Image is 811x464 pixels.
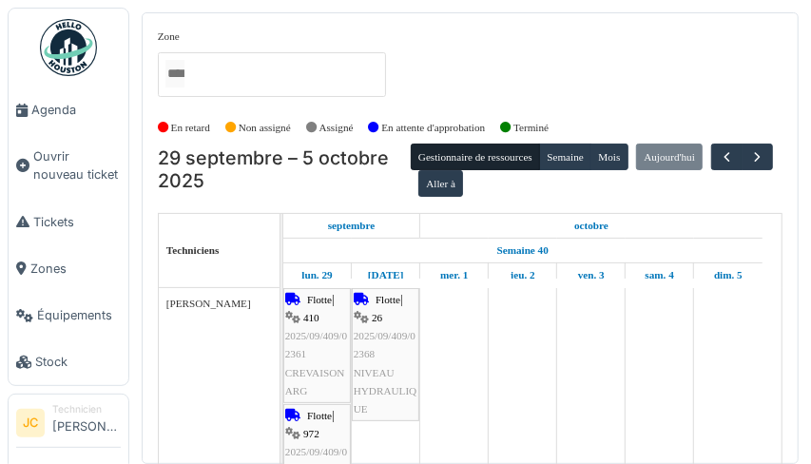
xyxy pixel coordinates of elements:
button: Aujourd'hui [636,144,703,170]
a: 1 octobre 2025 [435,263,473,287]
span: 26 [372,312,382,323]
span: 410 [303,312,319,323]
div: Technicien [52,402,121,416]
button: Semaine [539,144,591,170]
a: 4 octobre 2025 [641,263,679,287]
div: | [354,291,417,418]
label: En retard [171,120,210,136]
span: 2025/09/409/02368 [354,330,415,359]
a: Zones [9,245,128,292]
a: 30 septembre 2025 [363,263,409,287]
span: Techniciens [166,244,220,256]
a: Équipements [9,292,128,338]
label: Assigné [319,120,354,136]
input: Tous [165,60,184,87]
a: 29 septembre 2025 [297,263,337,287]
a: JC Technicien[PERSON_NAME] [16,402,121,448]
a: Ouvrir nouveau ticket [9,133,128,198]
span: [PERSON_NAME] [166,298,251,309]
span: Stock [35,353,121,371]
a: 2 octobre 2025 [506,263,540,287]
a: Stock [9,338,128,385]
span: Tickets [33,213,121,231]
a: Agenda [9,87,128,133]
span: NIVEAU HYDRAULIQUE [354,367,417,415]
button: Suivant [742,144,773,171]
span: Ouvrir nouveau ticket [33,147,121,184]
span: CREVAISON ARG [285,367,345,396]
span: Équipements [37,306,121,324]
a: Tickets [9,199,128,245]
span: Flotte [307,410,332,421]
span: Zones [30,260,121,278]
button: Gestionnaire de ressources [411,144,540,170]
a: 29 septembre 2025 [323,214,380,238]
span: Agenda [31,101,121,119]
button: Précédent [711,144,743,171]
a: 5 octobre 2025 [709,263,747,287]
a: 1 octobre 2025 [570,214,613,238]
li: JC [16,409,45,437]
a: Semaine 40 [492,239,553,262]
button: Mois [590,144,628,170]
h2: 29 septembre – 5 octobre 2025 [158,147,411,192]
li: [PERSON_NAME] [52,402,121,443]
div: | [285,291,349,400]
span: 2025/09/409/02361 [285,330,347,359]
label: Non assigné [239,120,291,136]
label: Zone [158,29,180,45]
button: Aller à [418,170,463,197]
img: Badge_color-CXgf-gQk.svg [40,19,97,76]
label: En attente d'approbation [381,120,485,136]
span: Flotte [376,294,400,305]
label: Terminé [513,120,549,136]
a: 3 octobre 2025 [573,263,609,287]
span: Flotte [307,294,332,305]
span: 972 [303,428,319,439]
